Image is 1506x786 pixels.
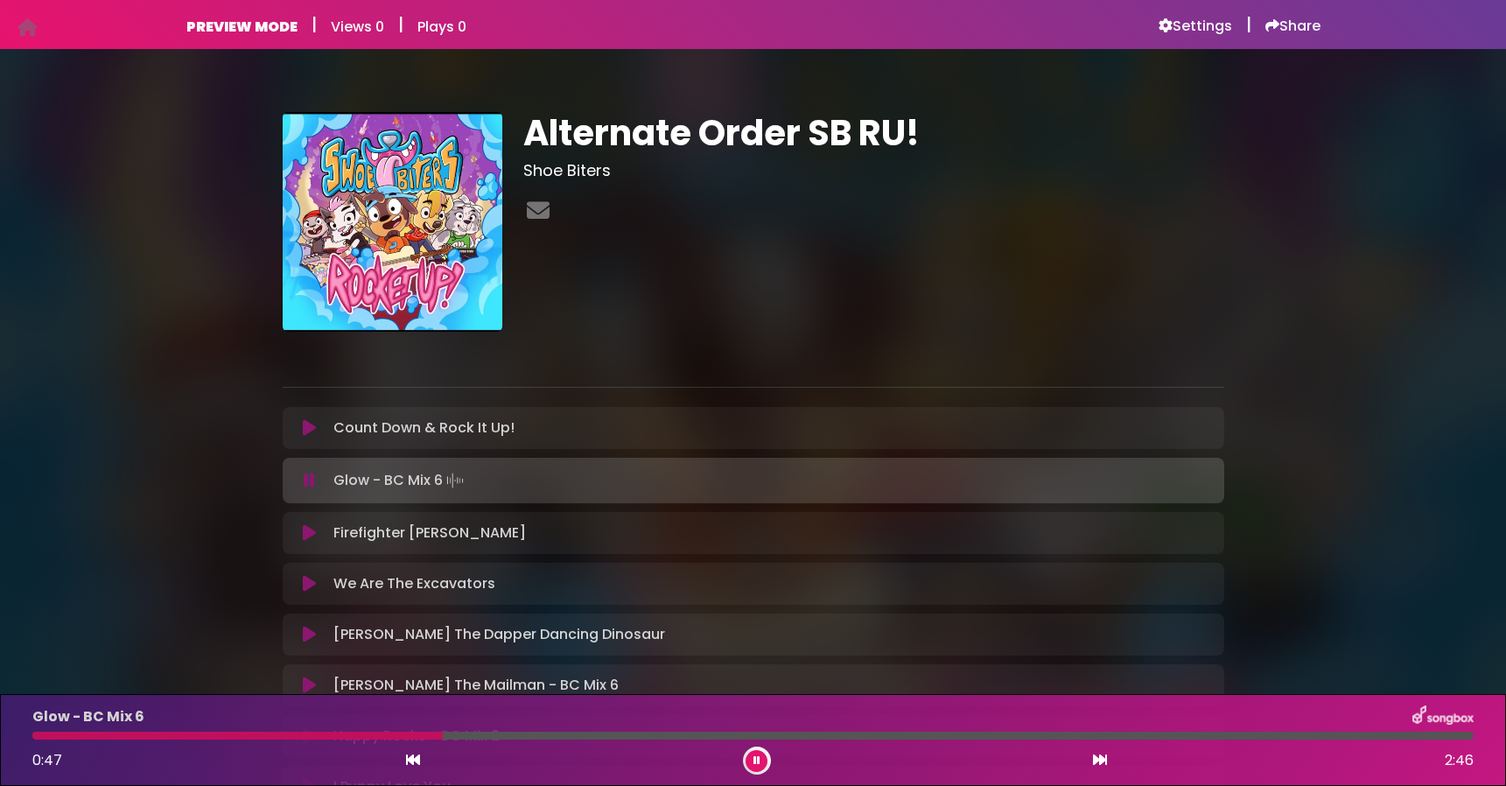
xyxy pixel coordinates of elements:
[186,18,298,35] h6: PREVIEW MODE
[333,675,619,696] p: [PERSON_NAME] The Mailman - BC Mix 6
[1265,18,1320,35] a: Share
[333,624,665,645] p: [PERSON_NAME] The Dapper Dancing Dinosaur
[398,14,403,35] h5: |
[333,573,495,594] p: We Are The Excavators
[523,161,1224,180] h3: Shoe Biters
[312,14,317,35] h5: |
[32,706,144,727] p: Glow - BC Mix 6
[283,112,502,332] img: OQsf137BQus9dY5q7SZS
[1159,18,1232,35] a: Settings
[443,468,467,493] img: waveform4.gif
[32,750,62,770] span: 0:47
[523,112,1224,154] h1: Alternate Order SB RU!
[333,468,467,493] p: Glow - BC Mix 6
[1412,705,1474,728] img: songbox-logo-white.png
[333,418,515,439] p: Count Down & Rock It Up!
[331,18,384,35] h6: Views 0
[1246,14,1251,35] h5: |
[417,18,466,35] h6: Plays 0
[333,523,526,544] p: Firefighter [PERSON_NAME]
[1445,750,1474,771] span: 2:46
